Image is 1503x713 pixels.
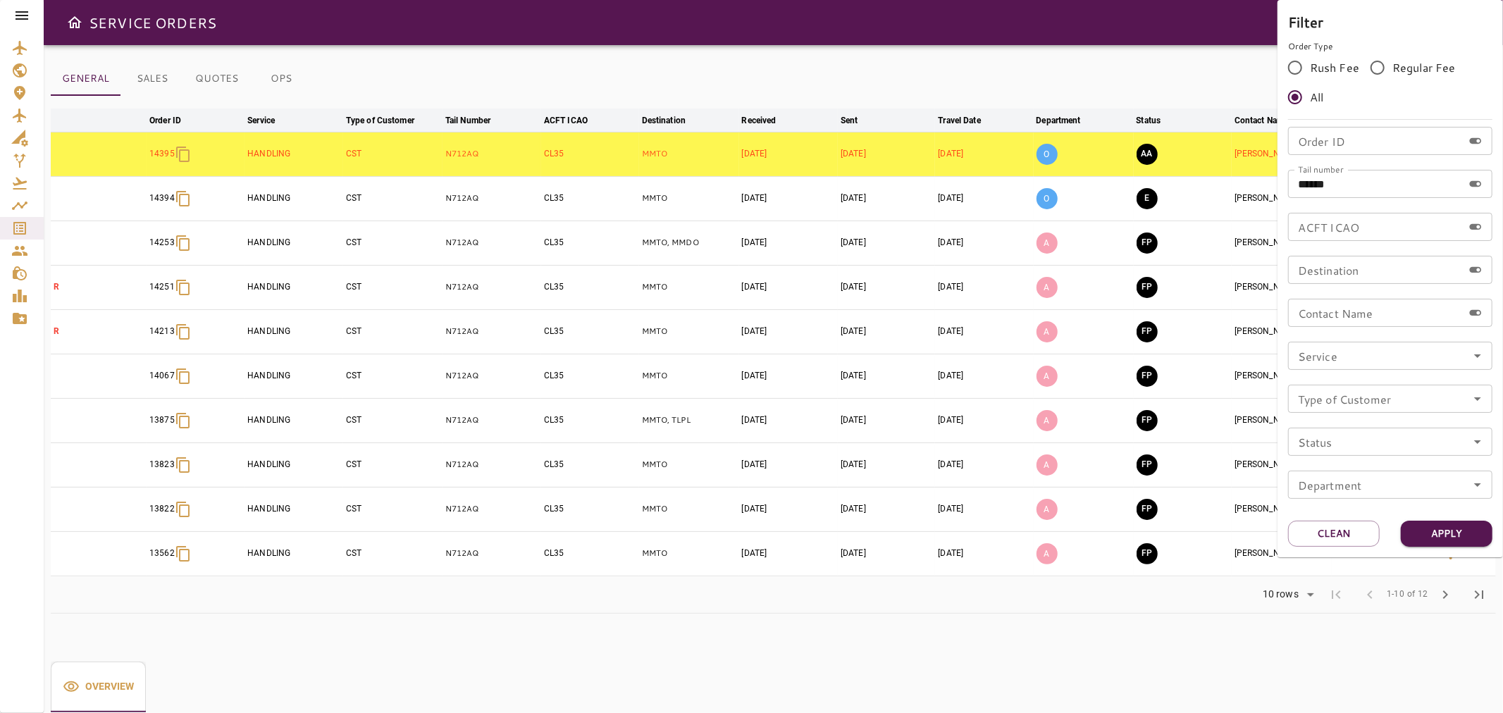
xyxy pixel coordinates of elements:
[1468,346,1487,366] button: Open
[1288,40,1492,53] p: Order Type
[1468,432,1487,452] button: Open
[1468,389,1487,409] button: Open
[1298,163,1344,175] label: Tail number
[1288,53,1492,112] div: rushFeeOrder
[1310,89,1323,106] span: All
[1310,59,1359,76] span: Rush Fee
[1288,521,1380,547] button: Clean
[1392,59,1456,76] span: Regular Fee
[1468,475,1487,495] button: Open
[1288,11,1492,33] h6: Filter
[1401,521,1492,547] button: Apply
